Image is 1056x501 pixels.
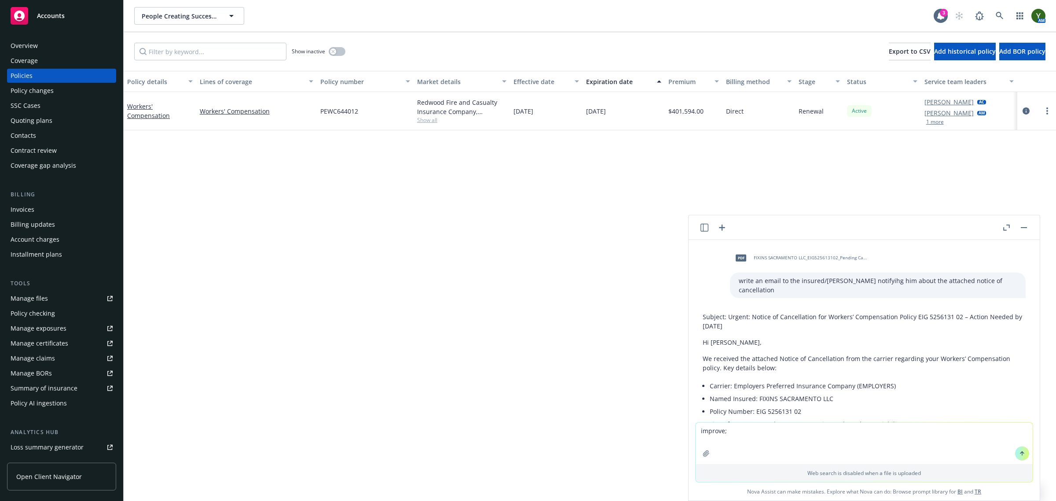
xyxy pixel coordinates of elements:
p: We received the attached Notice of Cancellation from the carrier regarding your Workers’ Compensa... [703,354,1026,372]
a: Policy AI ingestions [7,396,116,410]
button: People Creating Success, Inc. [134,7,244,25]
button: Premium [665,71,723,92]
div: Manage files [11,291,48,306]
span: PEWC644012 [320,107,358,116]
a: Coverage [7,54,116,68]
a: Policy checking [7,306,116,320]
div: Lines of coverage [200,77,304,86]
a: Billing updates [7,217,116,232]
div: SSC Cases [11,99,40,113]
div: Policy changes [11,84,54,98]
li: Named Insured: FIXINS SACRAMENTO LLC [710,392,1026,405]
div: pdfFIXINS SACRAMENTO LLC_EIG525613102_Pending Cancellation.pdf [730,247,871,269]
a: Search [991,7,1008,25]
div: Premium [668,77,710,86]
a: SSC Cases [7,99,116,113]
span: Active [851,107,868,115]
div: Quoting plans [11,114,52,128]
span: Accounts [37,12,65,19]
span: $401,594.00 [668,107,704,116]
a: Manage claims [7,351,116,365]
div: Redwood Fire and Casualty Insurance Company, Berkshire Hathaway Homestate Companies (BHHC) [417,98,507,116]
input: Filter by keyword... [134,43,286,60]
div: Coverage [11,54,38,68]
div: Expiration date [586,77,652,86]
span: Direct [726,107,744,116]
div: Contacts [11,129,36,143]
a: Summary of insurance [7,381,116,395]
p: Hi [PERSON_NAME], [703,338,1026,347]
div: Policies [11,69,33,83]
a: Manage BORs [7,366,116,380]
button: Service team leaders [921,71,1018,92]
div: Billing [7,190,116,199]
div: Tools [7,279,116,288]
a: circleInformation [1021,106,1031,116]
span: Renewal [799,107,824,116]
a: Manage files [7,291,116,306]
span: Show inactive [292,48,325,55]
a: BI [957,488,963,495]
a: Account charges [7,232,116,247]
div: Overview [11,39,38,53]
div: Policy number [320,77,400,86]
span: FIXINS SACRAMENTO LLC_EIG525613102_Pending Cancellation.pdf [754,255,869,261]
a: TR [975,488,981,495]
a: Loss summary generator [7,440,116,454]
li: Line of Coverage: Workers’ Compensation and Employers Liability [710,418,1026,431]
p: Web search is disabled when a file is uploaded [701,469,1027,477]
a: more [1042,106,1052,116]
a: Overview [7,39,116,53]
a: Workers' Compensation [200,107,313,116]
div: Account charges [11,232,59,247]
span: [DATE] [513,107,533,116]
button: Lines of coverage [196,71,317,92]
a: Contacts [7,129,116,143]
button: Expiration date [583,71,665,92]
div: Billing method [726,77,782,86]
button: Export to CSV [889,43,931,60]
a: Contract review [7,144,116,158]
button: Billing method [722,71,795,92]
span: Show all [417,116,507,124]
a: Coverage gap analysis [7,158,116,173]
div: Summary of insurance [11,381,77,395]
div: Contract review [11,144,57,158]
div: Policy AI ingestions [11,396,67,410]
button: Policy details [124,71,196,92]
button: Stage [795,71,843,92]
span: pdf [736,254,746,261]
span: People Creating Success, Inc. [142,11,218,21]
div: Analytics hub [7,428,116,437]
div: Manage exposures [11,321,66,335]
button: Policy number [317,71,414,92]
span: Add BOR policy [999,47,1045,55]
div: Stage [799,77,830,86]
div: Loss summary generator [11,440,84,454]
a: Manage exposures [7,321,116,335]
a: Start snowing [950,7,968,25]
a: Report a Bug [971,7,988,25]
div: 3 [940,9,948,17]
button: Add BOR policy [999,43,1045,60]
span: Nova Assist can make mistakes. Explore what Nova can do: Browse prompt library for and [692,483,1036,501]
div: Market details [417,77,497,86]
div: Status [847,77,908,86]
a: Manage certificates [7,336,116,350]
a: Quoting plans [7,114,116,128]
a: Workers' Compensation [127,102,170,120]
button: Market details [414,71,510,92]
div: Manage claims [11,351,55,365]
div: Policy checking [11,306,55,320]
div: Invoices [11,203,34,217]
a: Switch app [1011,7,1029,25]
a: Policies [7,69,116,83]
div: Policy details [127,77,183,86]
span: [DATE] [586,107,606,116]
div: Manage certificates [11,336,68,350]
button: Status [843,71,921,92]
div: Service team leaders [924,77,1005,86]
button: Effective date [510,71,583,92]
li: Policy Number: EIG 5256131 02 [710,405,1026,418]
